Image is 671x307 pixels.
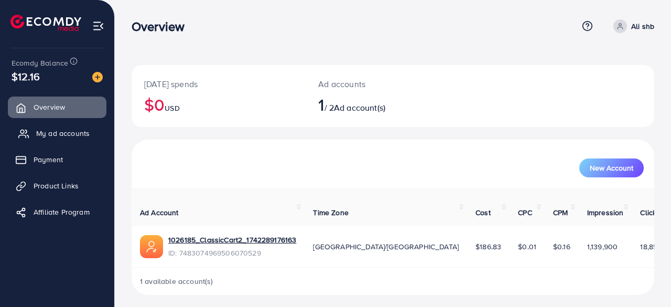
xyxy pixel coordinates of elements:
span: Impression [587,207,624,218]
span: 1 [318,92,324,117]
a: Overview [8,97,106,118]
span: My ad accounts [36,128,90,139]
span: Ad account(s) [334,102,385,113]
img: menu [92,20,104,32]
a: Payment [8,149,106,170]
iframe: Chat [626,260,663,299]
a: My ad accounts [8,123,106,144]
a: Affiliate Program [8,202,106,223]
span: USD [165,103,179,113]
span: $0.01 [518,241,536,252]
span: Payment [34,154,63,165]
span: $186.83 [475,241,501,252]
span: $0.16 [553,241,570,252]
a: 1026185_ClassicCart2_1742289176163 [168,235,296,245]
span: 18,854 [640,241,662,252]
span: Ecomdy Balance [12,58,68,68]
button: New Account [579,158,644,177]
img: logo [10,15,81,31]
span: Ad Account [140,207,179,218]
a: Ali shb [609,19,654,33]
span: Affiliate Program [34,207,90,217]
span: 1 available account(s) [140,276,213,287]
span: $12.16 [12,69,40,84]
h3: Overview [132,19,193,34]
span: Time Zone [313,207,348,218]
span: New Account [590,164,633,172]
a: Product Links [8,175,106,196]
p: [DATE] spends [144,78,293,90]
p: Ad accounts [318,78,424,90]
p: Ali shb [631,20,654,33]
span: Clicks [640,207,660,218]
img: image [92,72,103,82]
h2: / 2 [318,94,424,114]
span: Overview [34,102,65,112]
span: 1,139,900 [587,241,618,252]
span: Cost [475,207,491,218]
h2: $0 [144,94,293,114]
img: ic-ads-acc.e4c84228.svg [140,235,163,258]
span: ID: 7483074969506070529 [168,248,296,258]
span: CPC [518,207,532,218]
span: [GEOGRAPHIC_DATA]/[GEOGRAPHIC_DATA] [313,241,459,252]
span: Product Links [34,181,79,191]
span: CPM [553,207,568,218]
